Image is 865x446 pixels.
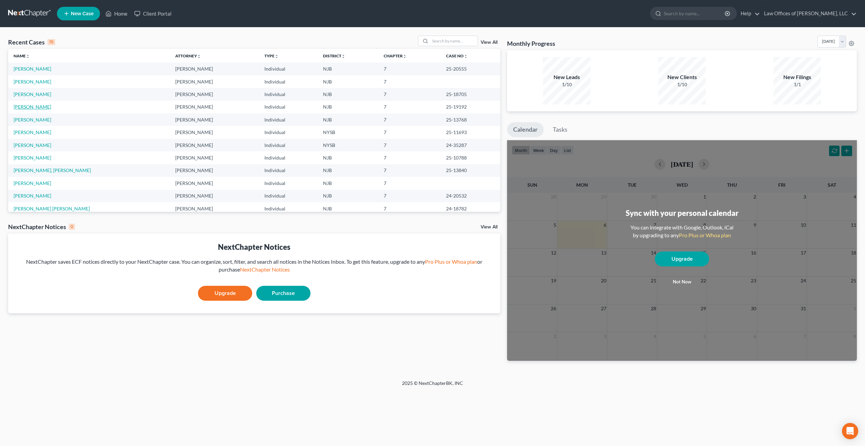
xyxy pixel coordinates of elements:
[658,73,706,81] div: New Clients
[378,62,441,75] td: 7
[14,104,51,110] a: [PERSON_NAME]
[378,177,441,189] td: 7
[761,7,857,20] a: Law Offices of [PERSON_NAME], LLC
[378,164,441,177] td: 7
[441,113,500,126] td: 25-13768
[441,202,500,215] td: 24-18782
[259,75,318,88] td: Individual
[773,81,821,88] div: 1/1
[403,54,407,58] i: unfold_more
[14,258,495,274] div: NextChapter saves ECF notices directly to your NextChapter case. You can organize, sort, filter, ...
[626,208,739,218] div: Sync with your personal calendar
[256,286,310,301] a: Purchase
[170,113,259,126] td: [PERSON_NAME]
[259,126,318,138] td: Individual
[543,73,590,81] div: New Leads
[318,75,379,88] td: NJB
[14,155,51,161] a: [PERSON_NAME]
[71,11,94,16] span: New Case
[441,126,500,138] td: 25-11693
[655,252,709,266] a: Upgrade
[102,7,131,20] a: Home
[259,139,318,151] td: Individual
[481,225,498,229] a: View All
[679,232,731,238] a: Pro Plus or Whoa plan
[170,177,259,189] td: [PERSON_NAME]
[378,88,441,100] td: 7
[773,73,821,81] div: New Filings
[378,113,441,126] td: 7
[259,88,318,100] td: Individual
[14,117,51,123] a: [PERSON_NAME]
[441,88,500,100] td: 25-18705
[259,101,318,113] td: Individual
[131,7,175,20] a: Client Portal
[318,62,379,75] td: NJB
[170,202,259,215] td: [PERSON_NAME]
[14,142,51,148] a: [PERSON_NAME]
[26,54,30,58] i: unfold_more
[323,53,345,58] a: Districtunfold_more
[378,151,441,164] td: 7
[47,39,55,45] div: 15
[170,139,259,151] td: [PERSON_NAME]
[378,139,441,151] td: 7
[170,190,259,202] td: [PERSON_NAME]
[14,91,51,97] a: [PERSON_NAME]
[464,54,468,58] i: unfold_more
[842,423,858,439] div: Open Intercom Messenger
[14,193,51,199] a: [PERSON_NAME]
[318,126,379,138] td: NYSB
[8,38,55,46] div: Recent Cases
[170,101,259,113] td: [PERSON_NAME]
[175,53,201,58] a: Attorneyunfold_more
[446,53,468,58] a: Case Nounfold_more
[664,7,726,20] input: Search by name...
[318,164,379,177] td: NJB
[259,62,318,75] td: Individual
[14,66,51,72] a: [PERSON_NAME]
[378,202,441,215] td: 7
[275,54,279,58] i: unfold_more
[170,88,259,100] td: [PERSON_NAME]
[14,129,51,135] a: [PERSON_NAME]
[628,224,736,239] div: You can integrate with Google, Outlook, iCal by upgrading to any
[259,190,318,202] td: Individual
[264,53,279,58] a: Typeunfold_more
[341,54,345,58] i: unfold_more
[318,202,379,215] td: NJB
[318,113,379,126] td: NJB
[197,54,201,58] i: unfold_more
[170,75,259,88] td: [PERSON_NAME]
[318,88,379,100] td: NJB
[14,53,30,58] a: Nameunfold_more
[441,190,500,202] td: 24-20532
[441,151,500,164] td: 25-10788
[170,151,259,164] td: [PERSON_NAME]
[378,190,441,202] td: 7
[259,113,318,126] td: Individual
[737,7,760,20] a: Help
[441,139,500,151] td: 24-35287
[507,122,544,137] a: Calendar
[384,53,407,58] a: Chapterunfold_more
[441,101,500,113] td: 25-19192
[543,81,590,88] div: 1/10
[481,40,498,45] a: View All
[658,81,706,88] div: 1/10
[170,164,259,177] td: [PERSON_NAME]
[8,223,75,231] div: NextChapter Notices
[441,62,500,75] td: 25-20555
[378,101,441,113] td: 7
[378,126,441,138] td: 7
[547,122,574,137] a: Tasks
[14,242,495,252] div: NextChapter Notices
[69,224,75,230] div: 0
[259,164,318,177] td: Individual
[198,286,252,301] a: Upgrade
[378,75,441,88] td: 7
[318,139,379,151] td: NYSB
[441,164,500,177] td: 25-13840
[318,101,379,113] td: NJB
[655,275,709,289] button: Not now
